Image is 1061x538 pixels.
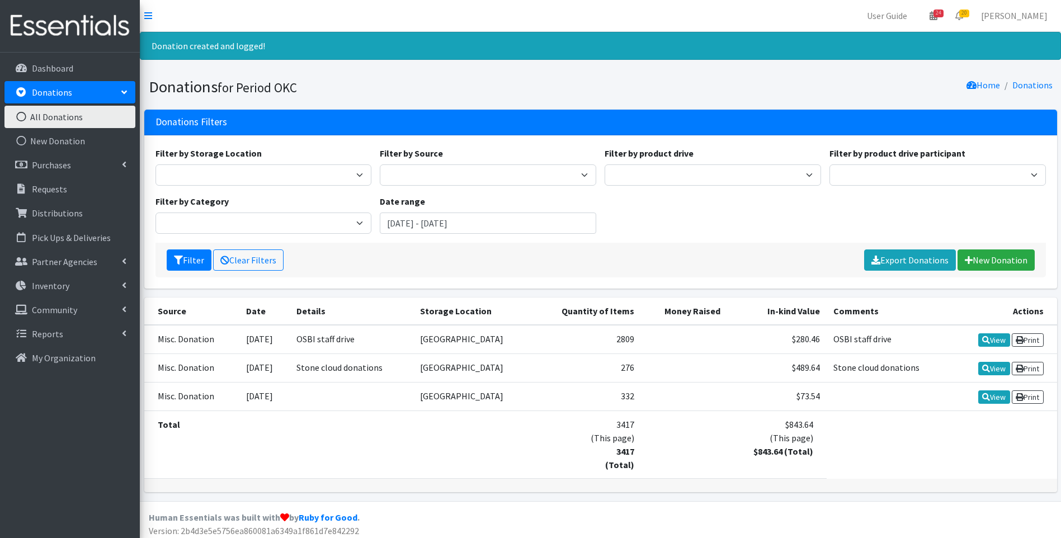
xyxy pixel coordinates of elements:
td: $280.46 [727,325,827,354]
label: Filter by Storage Location [155,147,262,160]
a: Purchases [4,154,135,176]
td: 276 [534,353,641,382]
th: Storage Location [413,298,534,325]
p: Inventory [32,280,69,291]
td: $843.64 (This page) [727,410,827,478]
th: Date [239,298,290,325]
a: All Donations [4,106,135,128]
th: Quantity of Items [534,298,641,325]
span: 24 [933,10,944,17]
a: View [978,362,1010,375]
a: Donations [1012,79,1053,91]
th: Comments [827,298,950,325]
a: Distributions [4,202,135,224]
label: Date range [380,195,425,208]
p: Purchases [32,159,71,171]
p: Donations [32,87,72,98]
a: 24 [921,4,946,27]
td: $489.64 [727,353,827,382]
a: Clear Filters [213,249,284,271]
p: Partner Agencies [32,256,97,267]
a: Requests [4,178,135,200]
p: Pick Ups & Deliveries [32,232,111,243]
a: New Donation [4,130,135,152]
img: HumanEssentials [4,7,135,45]
td: Stone cloud donations [827,353,950,382]
a: Dashboard [4,57,135,79]
th: Money Raised [641,298,727,325]
th: Source [144,298,239,325]
td: Misc. Donation [144,382,239,410]
label: Filter by product drive participant [829,147,965,160]
a: Inventory [4,275,135,297]
a: Print [1012,362,1044,375]
p: My Organization [32,352,96,364]
a: My Organization [4,347,135,369]
a: Partner Agencies [4,251,135,273]
a: Export Donations [864,249,956,271]
strong: 3417 (Total) [605,446,634,470]
td: 3417 (This page) [534,410,641,478]
th: Details [290,298,413,325]
p: Dashboard [32,63,73,74]
span: 20 [959,10,969,17]
label: Filter by Category [155,195,229,208]
td: [DATE] [239,382,290,410]
p: Community [32,304,77,315]
td: 2809 [534,325,641,354]
td: [GEOGRAPHIC_DATA] [413,325,534,354]
a: View [978,333,1010,347]
a: Ruby for Good [299,512,357,523]
a: User Guide [858,4,916,27]
td: [GEOGRAPHIC_DATA] [413,382,534,410]
div: Donation created and logged! [140,32,1061,60]
button: Filter [167,249,211,271]
td: Misc. Donation [144,353,239,382]
label: Filter by product drive [605,147,694,160]
h3: Donations Filters [155,116,227,128]
input: January 1, 2011 - December 31, 2011 [380,213,596,234]
strong: Human Essentials was built with by . [149,512,360,523]
td: [GEOGRAPHIC_DATA] [413,353,534,382]
small: for Period OKC [218,79,297,96]
a: Pick Ups & Deliveries [4,226,135,249]
a: Donations [4,81,135,103]
td: OSBI staff drive [290,325,413,354]
td: 332 [534,382,641,410]
a: New Donation [958,249,1035,271]
a: Reports [4,323,135,345]
a: 20 [946,4,972,27]
p: Requests [32,183,67,195]
a: Print [1012,390,1044,404]
a: View [978,390,1010,404]
a: Community [4,299,135,321]
td: $73.54 [727,382,827,410]
p: Reports [32,328,63,339]
a: Print [1012,333,1044,347]
th: Actions [951,298,1057,325]
td: Stone cloud donations [290,353,413,382]
a: [PERSON_NAME] [972,4,1057,27]
label: Filter by Source [380,147,443,160]
strong: $843.64 (Total) [753,446,813,457]
h1: Donations [149,77,597,97]
p: Distributions [32,207,83,219]
td: OSBI staff drive [827,325,950,354]
td: [DATE] [239,353,290,382]
strong: Total [158,419,180,430]
a: Home [966,79,1000,91]
th: In-kind Value [727,298,827,325]
span: Version: 2b4d3e5e5756ea860081a6349a1f861d7e842292 [149,525,359,536]
td: Misc. Donation [144,325,239,354]
td: [DATE] [239,325,290,354]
